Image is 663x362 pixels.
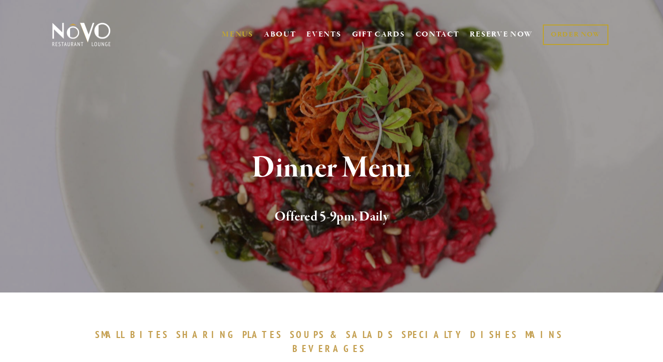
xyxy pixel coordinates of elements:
[67,152,596,184] h1: Dinner Menu
[176,328,287,340] a: SHARINGPLATES
[130,328,169,340] span: BITES
[176,328,237,340] span: SHARING
[50,22,113,47] img: Novo Restaurant &amp; Lounge
[352,25,405,44] a: GIFT CARDS
[402,328,466,340] span: SPECIALTY
[330,328,341,340] span: &
[292,342,371,354] a: BEVERAGES
[95,328,125,340] span: SMALL
[292,342,366,354] span: BEVERAGES
[543,24,608,45] a: ORDER NOW
[290,328,325,340] span: SOUPS
[525,328,563,340] span: MAINS
[525,328,568,340] a: MAINS
[67,206,596,227] h2: Offered 5-9pm, Daily
[402,328,523,340] a: SPECIALTYDISHES
[290,328,399,340] a: SOUPS&SALADS
[222,29,253,39] a: MENUS
[95,328,174,340] a: SMALLBITES
[470,328,518,340] span: DISHES
[416,25,460,44] a: CONTACT
[470,25,533,44] a: RESERVE NOW
[242,328,283,340] span: PLATES
[306,29,341,39] a: EVENTS
[346,328,394,340] span: SALADS
[264,29,296,39] a: ABOUT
